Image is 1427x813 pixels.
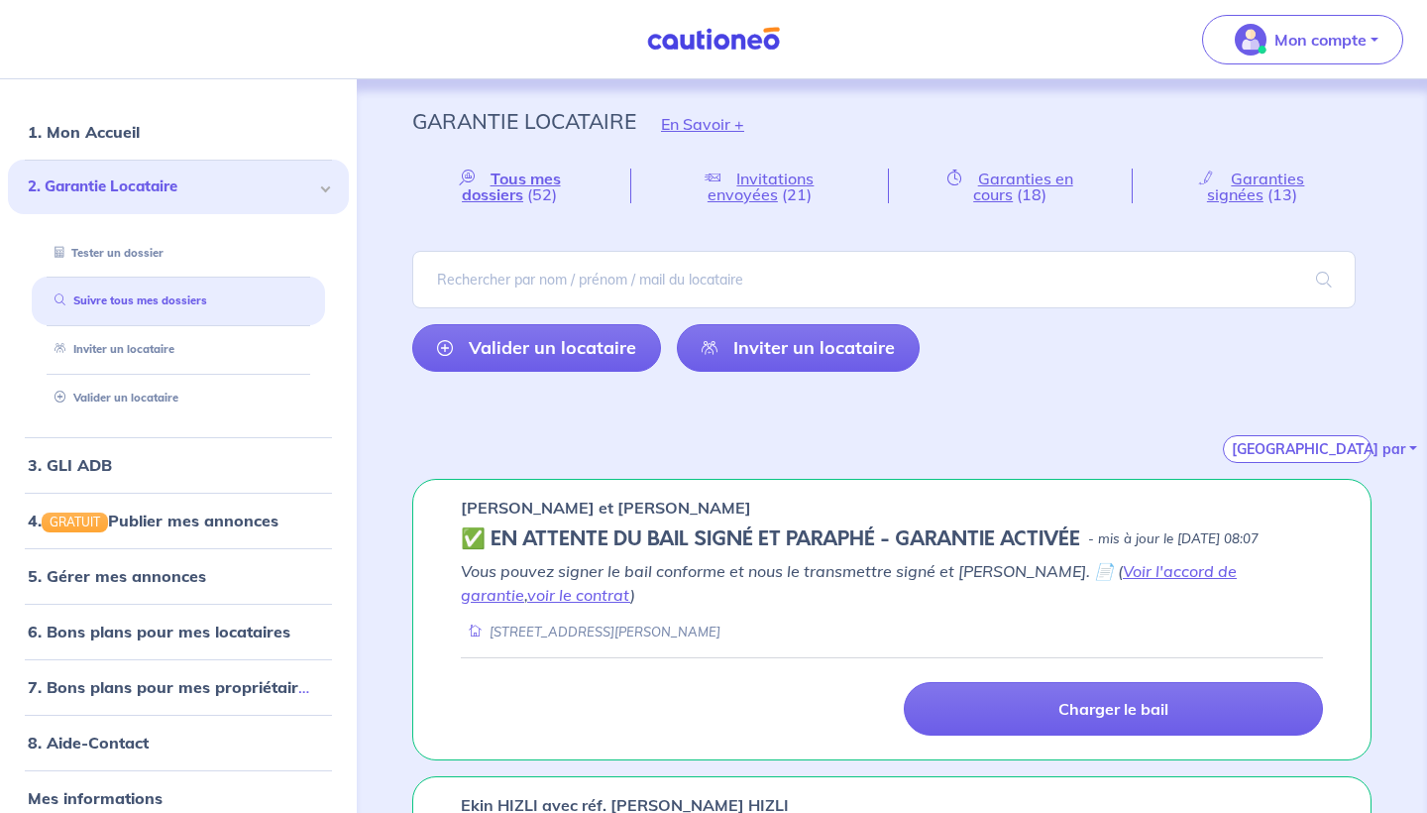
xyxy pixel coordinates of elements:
[1133,169,1372,203] a: Garanties signées(13)
[28,733,149,753] a: 8. Aide-Contact
[32,333,325,366] div: Inviter un locataire
[904,682,1323,736] a: Charger le bail
[1058,699,1168,719] p: Charger le bail
[412,103,636,139] p: Garantie Locataire
[677,324,920,372] a: Inviter un locataire
[973,169,1073,204] span: Garanties en cours
[28,455,112,475] a: 3. GLI ADB
[1202,15,1403,64] button: illu_account_valid_menu.svgMon compte
[8,723,349,762] div: 8. Aide-Contact
[8,556,349,596] div: 5. Gérer mes annonces
[32,382,325,414] div: Valider un locataire
[639,27,788,52] img: Cautioneo
[527,184,557,204] span: (52)
[461,623,720,641] div: [STREET_ADDRESS][PERSON_NAME]
[1223,435,1372,463] button: [GEOGRAPHIC_DATA] par
[412,324,661,372] a: Valider un locataire
[889,169,1132,203] a: Garanties en cours(18)
[47,246,164,260] a: Tester un dossier
[28,511,278,530] a: 4.GRATUITPublier mes annonces
[32,285,325,317] div: Suivre tous mes dossiers
[1292,252,1356,307] span: search
[461,527,1323,551] div: state: CONTRACT-SIGNED, Context: FINISHED,IS-GL-CAUTION
[461,561,1237,605] em: Vous pouvez signer le bail conforme et nous le transmettre signé et [PERSON_NAME]. 📄 ( , )
[461,527,1080,551] h5: ✅️️️ EN ATTENTE DU BAIL SIGNÉ ET PARAPHÉ - GARANTIE ACTIVÉE
[32,237,325,270] div: Tester un dossier
[1088,529,1259,549] p: - mis à jour le [DATE] 08:07
[28,122,140,142] a: 1. Mon Accueil
[8,445,349,485] div: 3. GLI ADB
[28,175,314,198] span: 2. Garantie Locataire
[47,391,178,405] a: Valider un locataire
[8,501,349,540] div: 4.GRATUITPublier mes annonces
[1267,184,1297,204] span: (13)
[461,496,751,520] p: [PERSON_NAME] et [PERSON_NAME]
[412,251,1356,308] input: Rechercher par nom / prénom / mail du locataire
[708,169,815,204] span: Invitations envoyées
[462,169,561,204] span: Tous mes dossiers
[8,160,349,214] div: 2. Garantie Locataire
[8,612,349,651] div: 6. Bons plans pour mes locataires
[28,677,315,697] a: 7. Bons plans pour mes propriétaires
[636,95,769,153] button: En Savoir +
[1017,184,1046,204] span: (18)
[412,169,630,203] a: Tous mes dossiers(52)
[1274,28,1367,52] p: Mon compte
[47,342,174,356] a: Inviter un locataire
[782,184,812,204] span: (21)
[631,169,888,203] a: Invitations envoyées(21)
[28,788,163,808] a: Mes informations
[8,112,349,152] div: 1. Mon Accueil
[1235,24,1266,56] img: illu_account_valid_menu.svg
[28,566,206,586] a: 5. Gérer mes annonces
[8,667,349,707] div: 7. Bons plans pour mes propriétaires
[47,293,207,307] a: Suivre tous mes dossiers
[28,622,290,641] a: 6. Bons plans pour mes locataires
[1207,169,1305,204] span: Garanties signées
[527,585,630,605] a: voir le contrat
